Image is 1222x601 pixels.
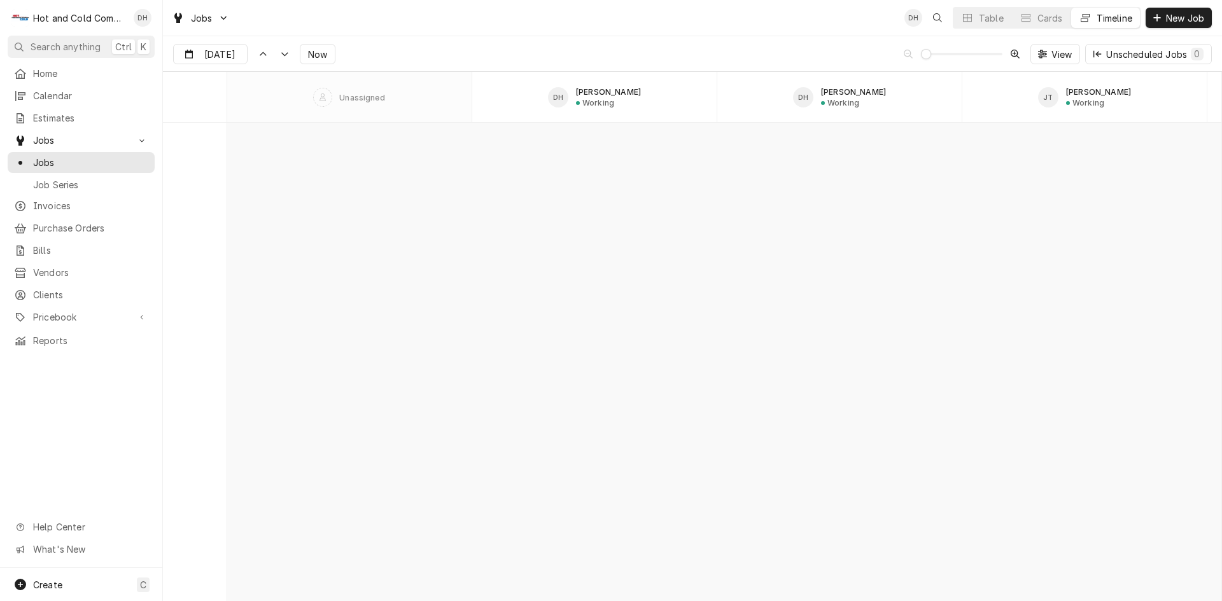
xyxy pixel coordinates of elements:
span: Ctrl [115,40,132,53]
a: Purchase Orders [8,218,155,238]
span: Purchase Orders [33,221,148,235]
div: Unscheduled Jobs [1106,48,1204,61]
a: Go to Help Center [8,516,155,537]
div: Hot and Cold Commercial Kitchens, Inc.'s Avatar [11,9,29,27]
div: Daryl Harris's Avatar [904,9,922,27]
div: DH [793,87,813,107]
span: Bills [33,244,148,257]
a: Jobs [8,152,155,173]
a: Bills [8,240,155,261]
button: [DATE] [173,44,248,64]
span: Reports [33,334,148,347]
button: Search anythingCtrlK [8,36,155,58]
a: Go to What's New [8,539,155,560]
button: View [1030,44,1081,64]
div: Working [827,98,859,107]
div: Timeline [1097,11,1132,25]
span: Estimates [33,111,148,125]
span: Pricebook [33,310,129,324]
a: Job Series [8,174,155,195]
a: Calendar [8,85,155,106]
div: Table [979,11,1004,25]
div: DH [904,9,922,27]
a: Vendors [8,262,155,283]
span: Help Center [33,520,147,534]
div: [PERSON_NAME] [821,87,886,97]
button: New Job [1146,8,1212,28]
a: Invoices [8,195,155,216]
span: View [1049,48,1075,61]
span: Jobs [191,11,213,25]
div: David Harris's Avatar [793,87,813,107]
div: H [11,9,29,27]
div: [PERSON_NAME] [576,87,641,97]
a: Clients [8,284,155,305]
span: Home [33,67,148,80]
div: SPACE for context menu [163,72,227,123]
div: Daryl Harris's Avatar [134,9,151,27]
div: JT [1038,87,1058,107]
div: DH [548,87,568,107]
span: New Job [1163,11,1207,25]
a: Home [8,63,155,84]
span: K [141,40,146,53]
div: DH [134,9,151,27]
span: Job Series [33,178,148,191]
span: Invoices [33,199,148,212]
div: Jason Thomason's Avatar [1038,87,1058,107]
a: Go to Pricebook [8,307,155,328]
div: Cards [1037,11,1063,25]
div: 0 [1193,47,1201,60]
span: Now [305,48,330,61]
div: Unassigned [339,93,385,102]
button: Now [300,44,335,64]
span: Jobs [33,156,148,169]
a: Estimates [8,107,155,128]
a: Go to Jobs [8,130,155,151]
div: [PERSON_NAME] [1066,87,1131,97]
div: SPACE for context menu [227,72,1207,123]
span: Clients [33,288,148,301]
span: Vendors [33,266,148,279]
span: Calendar [33,89,148,102]
div: Working [1072,98,1104,107]
span: Create [33,579,62,590]
div: Working [582,98,614,107]
button: Open search [927,8,948,28]
span: C [140,578,146,591]
a: Reports [8,330,155,351]
span: Search anything [31,40,101,53]
div: Daryl Harris's Avatar [548,87,568,107]
span: What's New [33,542,147,556]
span: Jobs [33,134,129,147]
button: Unscheduled Jobs0 [1085,44,1212,64]
div: Hot and Cold Commercial Kitchens, Inc. [33,11,127,25]
a: Go to Jobs [167,8,234,29]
